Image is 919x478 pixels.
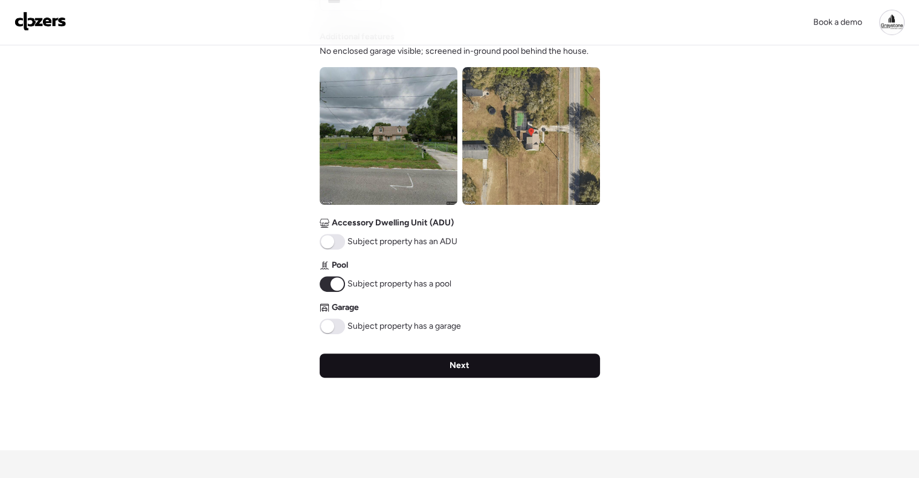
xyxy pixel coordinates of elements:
span: Subject property has a garage [347,320,461,332]
span: Garage [332,302,359,314]
span: Next [450,360,469,372]
span: Subject property has an ADU [347,236,457,248]
span: No enclosed garage visible; screened in-ground pool behind the house. [320,45,588,57]
img: Logo [15,11,66,31]
span: Book a demo [813,17,862,27]
span: Accessory Dwelling Unit (ADU) [332,217,454,229]
span: Pool [332,259,348,271]
span: Subject property has a pool [347,278,451,290]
